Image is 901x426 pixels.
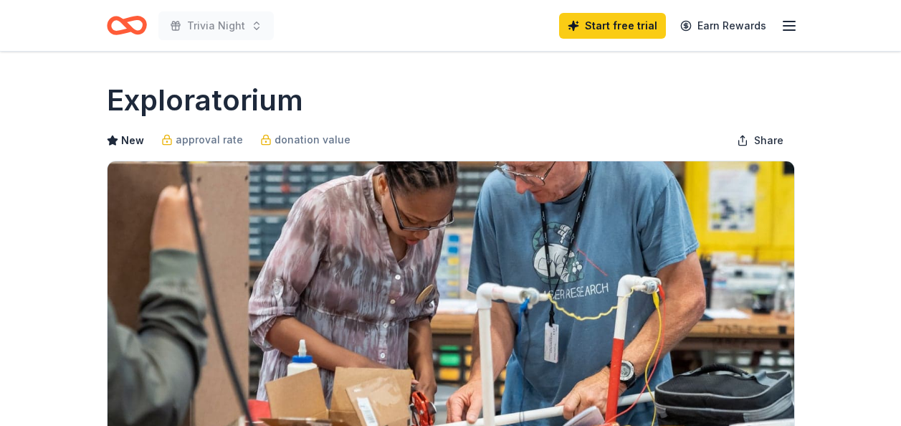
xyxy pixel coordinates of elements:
span: Share [754,132,783,149]
span: donation value [275,131,351,148]
a: donation value [260,131,351,148]
span: New [121,132,144,149]
span: approval rate [176,131,243,148]
button: Share [725,126,795,155]
span: Trivia Night [187,17,245,34]
h1: Exploratorium [107,80,303,120]
a: Earn Rewards [672,13,775,39]
a: Start free trial [559,13,666,39]
button: Trivia Night [158,11,274,40]
a: Home [107,9,147,42]
a: approval rate [161,131,243,148]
